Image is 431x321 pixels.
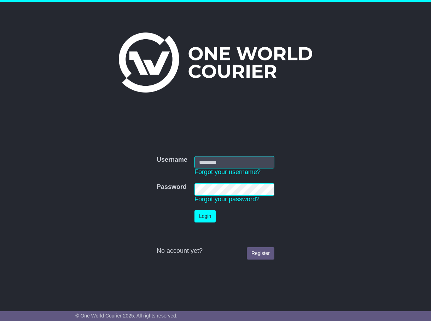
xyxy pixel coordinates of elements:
img: One World [119,32,312,93]
a: Forgot your username? [194,168,261,176]
a: Forgot your password? [194,196,260,203]
button: Login [194,210,216,222]
a: Register [247,247,274,260]
label: Username [157,156,187,164]
span: © One World Courier 2025. All rights reserved. [75,313,177,319]
div: No account yet? [157,247,274,255]
label: Password [157,183,187,191]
